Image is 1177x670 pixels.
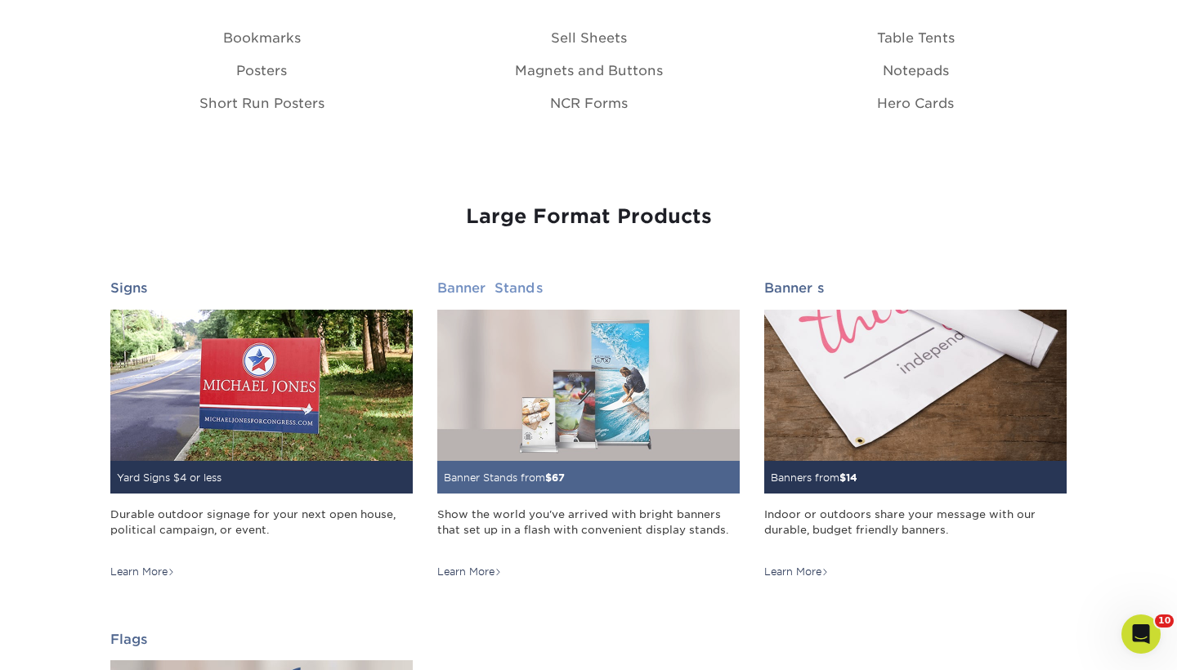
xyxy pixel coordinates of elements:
a: Table Tents [877,30,955,46]
a: Sell Sheets [551,30,627,46]
span: $ [545,471,552,484]
a: Posters [236,63,287,78]
small: Banners from [771,471,857,484]
span: 14 [846,471,857,484]
small: Yard Signs $4 or less [117,471,222,484]
iframe: Intercom live chat [1121,614,1161,654]
a: Banners Banners from$14 Indoor or outdoors share your message with our durable, budget friendly b... [764,280,1067,578]
span: $ [839,471,846,484]
h2: Banner Stands [437,280,740,296]
div: Indoor or outdoors share your message with our durable, budget friendly banners. [764,507,1067,553]
div: Learn More [437,565,502,579]
div: Learn More [110,565,175,579]
div: Show the world you've arrived with bright banners that set up in a flash with convenient display ... [437,507,740,553]
h2: Flags [110,632,413,647]
div: Durable outdoor signage for your next open house, political campaign, or event. [110,507,413,553]
img: Banner Stands [437,310,740,461]
h3: Large Format Products [110,205,1067,229]
a: Hero Cards [877,96,954,111]
a: Signs Yard Signs $4 or less Durable outdoor signage for your next open house, political campaign,... [110,280,413,578]
a: Magnets and Buttons [515,63,663,78]
a: Short Run Posters [199,96,324,111]
h2: Banners [764,280,1067,296]
h2: Signs [110,280,413,296]
a: Banner Stands Banner Stands from$67 Show the world you've arrived with bright banners that set up... [437,280,740,578]
a: NCR Forms [550,96,628,111]
span: 10 [1155,614,1174,628]
img: Banners [764,310,1067,461]
a: Notepads [883,63,949,78]
div: Learn More [764,565,829,579]
span: 67 [552,471,565,484]
a: Bookmarks [223,30,301,46]
small: Banner Stands from [444,471,565,484]
img: Signs [110,310,413,461]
